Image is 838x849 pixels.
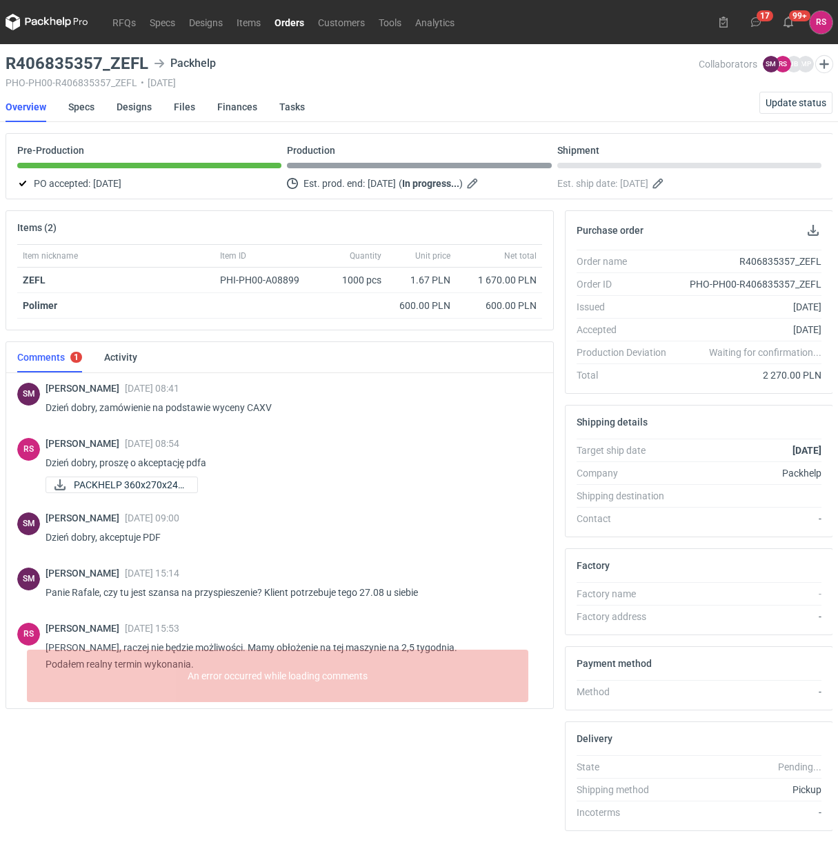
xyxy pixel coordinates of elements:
svg: Packhelp Pro [6,14,88,30]
div: Est. ship date: [557,175,821,192]
a: Items [230,14,268,30]
span: Update status [766,98,826,108]
div: Accepted [577,323,675,337]
div: - [675,587,821,601]
button: Update status [759,92,832,114]
div: Contact [577,512,675,526]
div: Company [577,466,675,480]
a: Specs [68,92,94,122]
div: 1 670.00 PLN [461,273,537,287]
button: 99+ [777,11,799,33]
h2: Factory [577,560,610,571]
div: Shipping method [577,783,675,797]
div: Factory name [577,587,675,601]
div: Method [577,685,675,699]
div: Sebastian Markut [17,512,40,535]
a: Designs [117,92,152,122]
div: Factory address [577,610,675,623]
div: [DATE] [675,323,821,337]
div: Packhelp [675,466,821,480]
em: Waiting for confirmation... [709,346,821,359]
div: - [675,685,821,699]
span: [DATE] 15:53 [125,623,179,634]
a: Analytics [408,14,461,30]
span: Quantity [350,250,381,261]
span: • [141,77,144,88]
div: Total [577,368,675,382]
div: Shipping destination [577,489,675,503]
a: Designs [182,14,230,30]
button: RS [810,11,832,34]
div: 1.67 PLN [392,273,450,287]
div: PACKHELP 360x270x240 ZEFL_maszyna ISOWA.pdf [46,477,183,493]
button: Edit collaborators [815,55,833,73]
div: Sebastian Markut [17,383,40,406]
div: PHO-PH00-R406835357_ZEFL [DATE] [6,77,699,88]
span: [DATE] [93,175,121,192]
a: Orders [268,14,311,30]
p: Pre-Production [17,145,84,156]
span: [PERSON_NAME] [46,438,125,449]
span: [DATE] 09:00 [125,512,179,523]
div: PHO-PH00-R406835357_ZEFL [675,277,821,291]
span: Unit price [415,250,450,261]
p: Dzień dobry, akceptuje PDF [46,529,531,546]
p: Shipment [557,145,599,156]
span: [PERSON_NAME] [46,568,125,579]
div: PO accepted: [17,175,281,192]
figcaption: SM [17,512,40,535]
a: ZEFL [23,274,46,286]
div: PHI-PH00-A08899 [220,273,312,287]
span: [DATE] [620,175,648,192]
figcaption: MP [797,56,814,72]
button: Edit estimated production end date [466,175,482,192]
a: Specs [143,14,182,30]
span: Net total [504,250,537,261]
div: Rafał Stani [17,623,40,646]
a: Finances [217,92,257,122]
strong: [DATE] [792,445,821,456]
div: - [675,610,821,623]
div: Production Deviation [577,346,675,359]
div: 600.00 PLN [392,299,450,312]
h2: Delivery [577,733,612,744]
div: Packhelp [154,55,216,72]
div: 1 [74,352,79,362]
div: Sebastian Markut [17,568,40,590]
a: PACKHELP 360x270x240... [46,477,198,493]
span: Item nickname [23,250,78,261]
h2: Items (2) [17,222,57,233]
span: Item ID [220,250,246,261]
figcaption: SM [17,568,40,590]
span: [PERSON_NAME] [46,623,125,634]
h2: Payment method [577,658,652,669]
div: Order name [577,254,675,268]
em: ) [459,178,463,189]
figcaption: RS [775,56,791,72]
figcaption: RS [17,623,40,646]
button: Edit estimated shipping date [651,175,668,192]
span: [DATE] 15:14 [125,568,179,579]
figcaption: JB [786,56,802,72]
figcaption: RS [17,438,40,461]
div: - [675,512,821,526]
a: RFQs [106,14,143,30]
div: 600.00 PLN [461,299,537,312]
em: ( [399,178,402,189]
span: PACKHELP 360x270x240... [74,477,186,492]
button: 17 [745,11,767,33]
span: [PERSON_NAME] [46,512,125,523]
div: R406835357_ZEFL [675,254,821,268]
div: [DATE] [675,300,821,314]
a: Customers [311,14,372,30]
div: Order ID [577,277,675,291]
div: - [675,806,821,819]
p: Panie Rafale, czy tu jest szansa na przyspieszenie? Klient potrzebuje tego 27.08 u siebie [46,584,531,601]
div: 1000 pcs [318,268,387,293]
button: Download PO [805,222,821,239]
a: Comments1 [17,342,82,372]
span: [DATE] [368,175,396,192]
div: Incoterms [577,806,675,819]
